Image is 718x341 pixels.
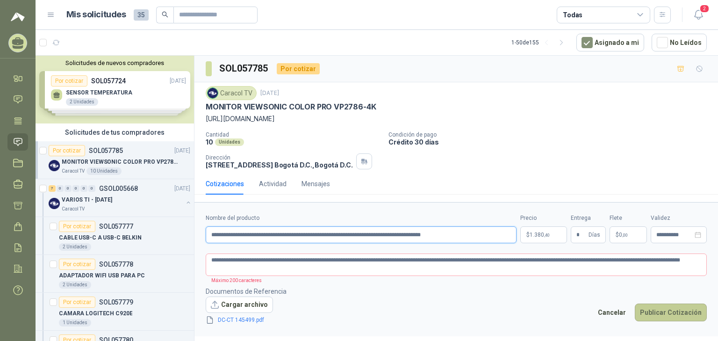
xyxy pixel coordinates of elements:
a: DC-CT 145499.pdf [214,316,276,325]
button: No Leídos [652,34,707,51]
div: 1 Unidades [59,319,91,326]
div: Unidades [215,138,244,146]
span: 2 [699,4,710,13]
p: 10 [206,138,213,146]
button: Publicar Cotización [635,304,707,321]
span: Días [589,227,600,243]
span: 0 [619,232,628,238]
label: Nombre del producto [206,214,517,223]
p: Cantidad [206,131,381,138]
button: 2 [690,7,707,23]
div: 10 Unidades [86,167,122,175]
a: Por cotizarSOL057779CAMARA LOGITECH C920E1 Unidades [36,293,194,331]
button: Cargar archivo [206,297,273,313]
p: $ 0,00 [610,226,647,243]
div: 0 [57,185,64,192]
a: Por cotizarSOL057778ADAPTADOR WIFI USB PARA PC2 Unidades [36,255,194,293]
div: Cotizaciones [206,179,244,189]
label: Precio [520,214,567,223]
p: [DATE] [260,89,279,98]
div: Por cotizar [49,145,85,156]
p: [URL][DOMAIN_NAME] [206,114,707,124]
p: $1.380,40 [520,226,567,243]
p: MONITOR VIEWSONIC COLOR PRO VP2786-4K [62,158,178,167]
p: SOL057778 [99,261,133,268]
div: Por cotizar [277,63,320,74]
p: Documentos de Referencia [206,286,287,297]
div: Mensajes [302,179,330,189]
a: Por cotizarSOL057785[DATE] Company LogoMONITOR VIEWSONIC COLOR PRO VP2786-4KCaracol TV10 Unidades [36,141,194,179]
div: Todas [563,10,582,20]
p: SOL057777 [99,223,133,230]
div: 2 Unidades [59,243,91,251]
p: Caracol TV [62,167,85,175]
span: ,00 [622,232,628,238]
p: VARIOS TI - [DATE] [62,196,112,204]
div: 0 [80,185,87,192]
h3: SOL057785 [219,61,269,76]
p: [DATE] [174,146,190,155]
p: MONITOR VIEWSONIC COLOR PRO VP2786-4K [206,102,376,112]
img: Logo peakr [11,11,25,22]
p: Condición de pago [388,131,714,138]
div: 0 [65,185,72,192]
span: 35 [134,9,149,21]
button: Cancelar [593,304,631,321]
div: Por cotizar [59,297,95,308]
button: Solicitudes de nuevos compradores [39,59,190,66]
label: Entrega [571,214,606,223]
div: Solicitudes de tus compradores [36,123,194,141]
div: Por cotizar [59,221,95,232]
p: CABLE USB-C A USB-C BELKIN [59,233,142,242]
span: $ [616,232,619,238]
p: GSOL005668 [99,185,138,192]
p: SOL057779 [99,299,133,305]
label: Flete [610,214,647,223]
img: Company Logo [49,160,60,171]
h1: Mis solicitudes [66,8,126,22]
img: Company Logo [208,88,218,98]
div: 2 Unidades [59,281,91,289]
p: [DATE] [174,184,190,193]
div: 1 - 50 de 155 [511,35,569,50]
div: Solicitudes de nuevos compradoresPor cotizarSOL057724[DATE] SENSOR TEMPERATURA2 UnidadesPor cotiz... [36,56,194,123]
div: 0 [72,185,79,192]
div: Actividad [259,179,287,189]
p: Caracol TV [62,205,85,213]
label: Validez [651,214,707,223]
span: search [162,11,168,18]
p: Dirección [206,154,352,161]
span: ,40 [544,232,550,238]
span: 1.380 [530,232,550,238]
a: 7 0 0 0 0 0 GSOL005668[DATE] Company LogoVARIOS TI - [DATE]Caracol TV [49,183,192,213]
div: 7 [49,185,56,192]
button: Asignado a mi [576,34,644,51]
p: [STREET_ADDRESS] Bogotá D.C. , Bogotá D.C. [206,161,352,169]
p: ADAPTADOR WIFI USB PARA PC [59,271,145,280]
img: Company Logo [49,198,60,209]
p: Máximo 200 caracteres [206,276,262,284]
div: Por cotizar [59,259,95,270]
p: CAMARA LOGITECH C920E [59,309,132,318]
div: Caracol TV [206,86,257,100]
p: Crédito 30 días [388,138,714,146]
p: SOL057785 [89,147,123,154]
a: Por cotizarSOL057777CABLE USB-C A USB-C BELKIN2 Unidades [36,217,194,255]
div: 0 [88,185,95,192]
